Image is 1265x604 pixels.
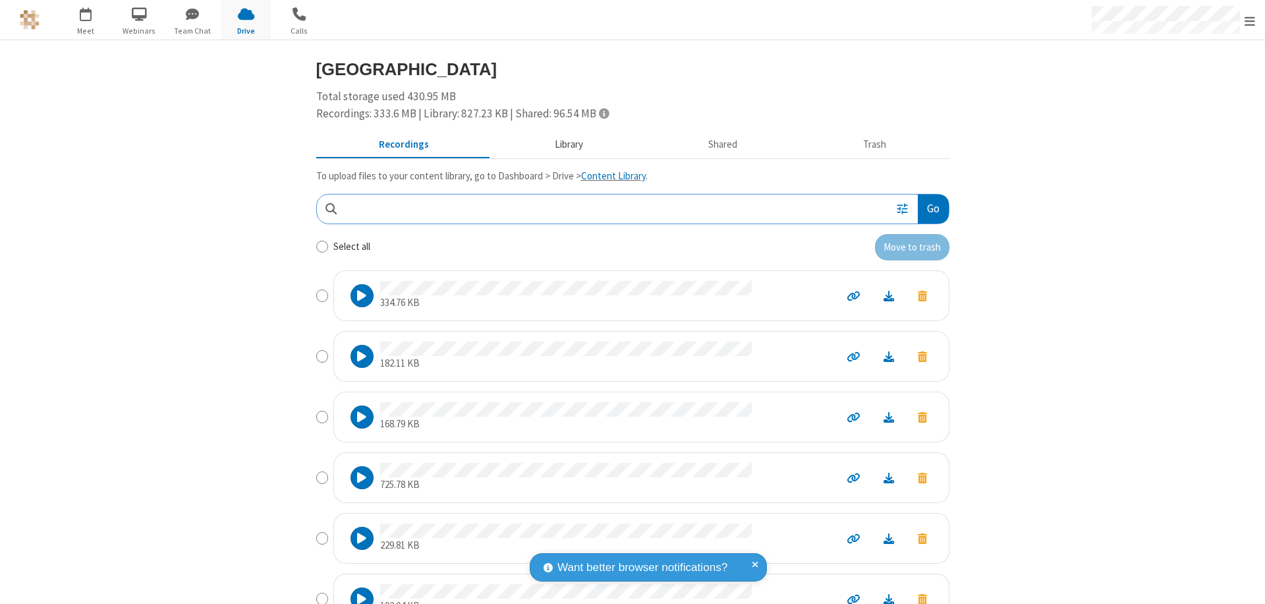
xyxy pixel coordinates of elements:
[872,531,906,546] a: Download file
[380,356,752,371] p: 182.11 KB
[599,107,609,119] span: Totals displayed include files that have been moved to the trash.
[492,133,646,158] button: Content library
[380,417,752,432] p: 168.79 KB
[20,10,40,30] img: QA Selenium DO NOT DELETE OR CHANGE
[906,469,939,487] button: Move to trash
[380,295,752,311] p: 334.76 KB
[872,409,906,425] a: Download file
[380,477,752,493] p: 725.78 KB
[380,538,752,553] p: 229.81 KB
[872,288,906,303] a: Download file
[918,195,948,224] button: Go
[906,347,939,365] button: Move to trash
[872,349,906,364] a: Download file
[316,60,949,78] h3: [GEOGRAPHIC_DATA]
[872,470,906,485] a: Download file
[646,133,801,158] button: Shared during meetings
[275,25,324,37] span: Calls
[801,133,949,158] button: Trash
[115,25,164,37] span: Webinars
[61,25,111,37] span: Meet
[906,287,939,305] button: Move to trash
[168,25,217,37] span: Team Chat
[875,234,949,260] button: Move to trash
[333,239,370,255] label: Select all
[557,559,727,576] span: Want better browser notifications?
[316,169,949,184] p: To upload files to your content library, go to Dashboard > Drive > .
[906,529,939,547] button: Move to trash
[581,169,646,182] a: Content Library
[906,408,939,426] button: Move to trash
[316,133,492,158] button: Recorded meetings
[316,88,949,122] div: Total storage used 430.95 MB
[316,106,949,123] div: Recordings: 333.6 MB | Library: 827.23 KB | Shared: 96.54 MB
[221,25,271,37] span: Drive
